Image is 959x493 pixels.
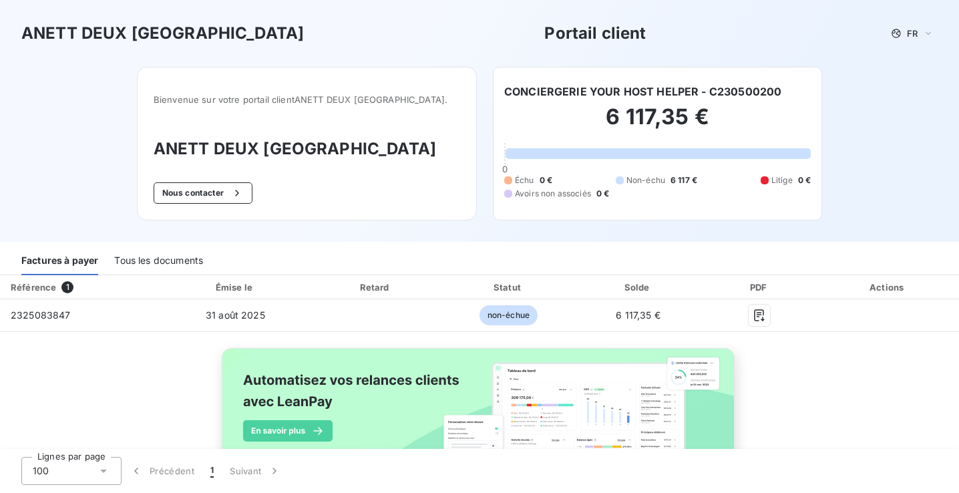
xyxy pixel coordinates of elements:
button: 1 [202,457,222,485]
span: 0 [502,164,508,174]
div: Émise le [165,281,306,294]
span: 2325083847 [11,309,71,321]
button: Nous contacter [154,182,252,204]
span: 0 € [540,174,552,186]
span: non-échue [479,305,538,325]
div: Factures à payer [21,247,98,275]
span: 6 117 € [670,174,697,186]
button: Précédent [122,457,202,485]
span: 1 [61,281,73,293]
span: Bienvenue sur votre portail client ANETT DEUX [GEOGRAPHIC_DATA] . [154,94,460,105]
span: Non-échu [626,174,665,186]
button: Suivant [222,457,289,485]
h3: ANETT DEUX [GEOGRAPHIC_DATA] [154,137,460,161]
div: Actions [819,281,956,294]
span: 0 € [798,174,811,186]
span: 31 août 2025 [206,309,265,321]
span: 6 117,35 € [616,309,660,321]
span: Échu [515,174,534,186]
div: Solde [577,281,700,294]
span: 0 € [596,188,609,200]
h3: ANETT DEUX [GEOGRAPHIC_DATA] [21,21,304,45]
div: PDF [705,281,814,294]
span: FR [907,28,918,39]
h3: Portail client [544,21,646,45]
span: Litige [771,174,793,186]
div: Retard [311,281,440,294]
div: Statut [445,281,572,294]
div: Référence [11,282,56,293]
span: Avoirs non associés [515,188,591,200]
span: 1 [210,464,214,478]
div: Tous les documents [114,247,203,275]
h2: 6 117,35 € [504,104,811,144]
h6: CONCIERGERIE YOUR HOST HELPER - C230500200 [504,84,781,100]
span: 100 [33,464,49,478]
